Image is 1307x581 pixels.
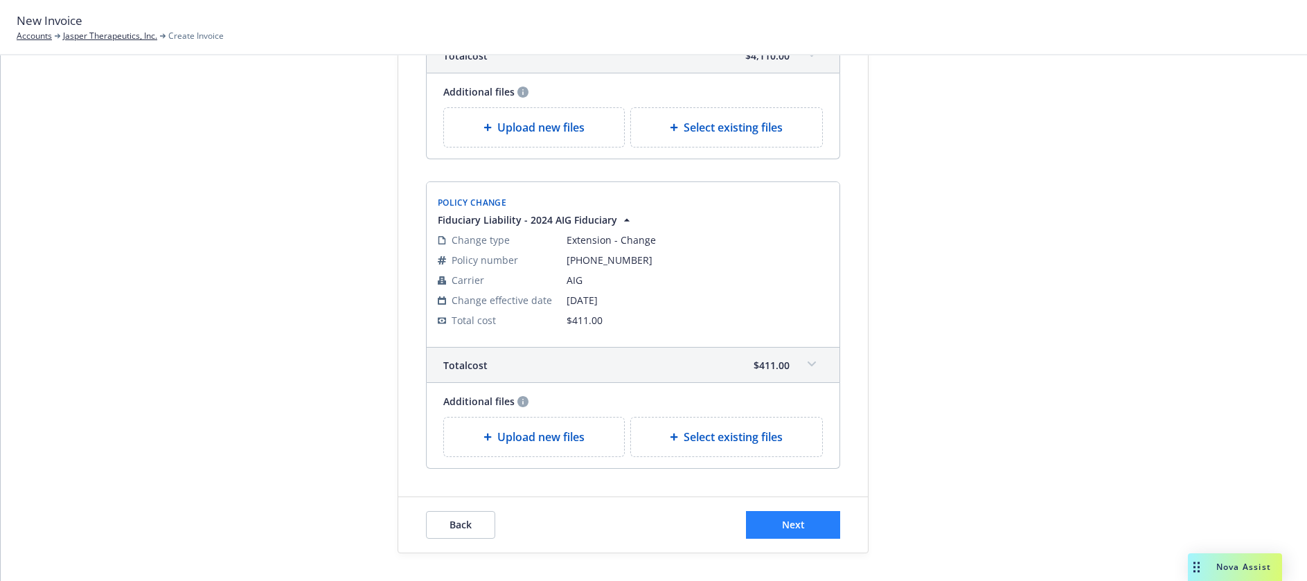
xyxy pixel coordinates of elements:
[450,518,472,531] span: Back
[567,253,828,267] span: [PHONE_NUMBER]
[427,38,839,73] div: Totalcost$4,110.00
[443,48,488,63] span: Total cost
[452,293,552,307] span: Change effective date
[168,30,224,42] span: Create Invoice
[567,293,828,307] span: [DATE]
[754,358,790,373] span: $411.00
[782,518,805,531] span: Next
[684,119,783,136] span: Select existing files
[567,273,828,287] span: AIG
[630,107,824,148] div: Select existing files
[1188,553,1205,581] div: Drag to move
[438,213,634,227] button: Fiduciary Liability - 2024 AIG Fiduciary
[452,273,484,287] span: Carrier
[443,358,488,373] span: Total cost
[63,30,157,42] a: Jasper Therapeutics, Inc.
[427,348,839,382] div: Totalcost$411.00
[497,119,585,136] span: Upload new files
[443,84,515,99] span: Additional files
[443,417,625,457] div: Upload new files
[17,30,52,42] a: Accounts
[452,233,510,247] span: Change type
[443,394,515,409] span: Additional files
[497,429,585,445] span: Upload new files
[438,213,617,227] span: Fiduciary Liability - 2024 AIG Fiduciary
[17,12,82,30] span: New Invoice
[438,197,506,208] span: Policy Change
[745,48,790,63] span: $4,110.00
[426,511,495,539] button: Back
[1216,561,1271,573] span: Nova Assist
[452,313,496,328] span: Total cost
[746,511,840,539] button: Next
[630,417,824,457] div: Select existing files
[567,233,828,247] span: Extension - Change
[1188,553,1282,581] button: Nova Assist
[443,107,625,148] div: Upload new files
[567,314,603,327] span: $411.00
[452,253,518,267] span: Policy number
[684,429,783,445] span: Select existing files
